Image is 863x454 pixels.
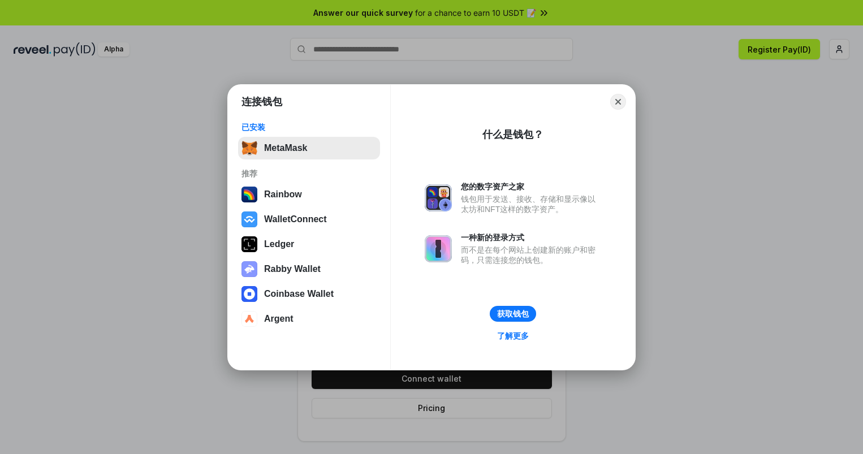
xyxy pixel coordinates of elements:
button: Coinbase Wallet [238,283,380,305]
button: WalletConnect [238,208,380,231]
div: Rabby Wallet [264,264,321,274]
div: 而不是在每个网站上创建新的账户和密码，只需连接您的钱包。 [461,245,601,265]
img: svg+xml,%3Csvg%20width%3D%2228%22%20height%3D%2228%22%20viewBox%3D%220%200%2028%2028%22%20fill%3D... [241,211,257,227]
div: Ledger [264,239,294,249]
button: MetaMask [238,137,380,159]
button: Rainbow [238,183,380,206]
img: svg+xml,%3Csvg%20fill%3D%22none%22%20height%3D%2233%22%20viewBox%3D%220%200%2035%2033%22%20width%... [241,140,257,156]
button: Ledger [238,233,380,256]
div: 了解更多 [497,331,529,341]
div: 钱包用于发送、接收、存储和显示像以太坊和NFT这样的数字资产。 [461,194,601,214]
div: Argent [264,314,294,324]
button: Rabby Wallet [238,258,380,280]
img: svg+xml,%3Csvg%20width%3D%2228%22%20height%3D%2228%22%20viewBox%3D%220%200%2028%2028%22%20fill%3D... [241,286,257,302]
img: svg+xml,%3Csvg%20xmlns%3D%22http%3A%2F%2Fwww.w3.org%2F2000%2Fsvg%22%20width%3D%2228%22%20height%3... [241,236,257,252]
div: 什么是钱包？ [482,128,543,141]
img: svg+xml,%3Csvg%20width%3D%2228%22%20height%3D%2228%22%20viewBox%3D%220%200%2028%2028%22%20fill%3D... [241,311,257,327]
div: WalletConnect [264,214,327,224]
img: svg+xml,%3Csvg%20xmlns%3D%22http%3A%2F%2Fwww.w3.org%2F2000%2Fsvg%22%20fill%3D%22none%22%20viewBox... [425,235,452,262]
button: Close [610,94,626,110]
img: svg+xml,%3Csvg%20width%3D%22120%22%20height%3D%22120%22%20viewBox%3D%220%200%20120%20120%22%20fil... [241,187,257,202]
div: 已安装 [241,122,377,132]
div: 一种新的登录方式 [461,232,601,243]
div: MetaMask [264,143,307,153]
button: Argent [238,308,380,330]
div: 推荐 [241,168,377,179]
div: 获取钱包 [497,309,529,319]
h1: 连接钱包 [241,95,282,109]
button: 获取钱包 [490,306,536,322]
a: 了解更多 [490,328,536,343]
div: Coinbase Wallet [264,289,334,299]
img: svg+xml,%3Csvg%20xmlns%3D%22http%3A%2F%2Fwww.w3.org%2F2000%2Fsvg%22%20fill%3D%22none%22%20viewBox... [425,184,452,211]
div: Rainbow [264,189,302,200]
img: svg+xml,%3Csvg%20xmlns%3D%22http%3A%2F%2Fwww.w3.org%2F2000%2Fsvg%22%20fill%3D%22none%22%20viewBox... [241,261,257,277]
div: 您的数字资产之家 [461,181,601,192]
